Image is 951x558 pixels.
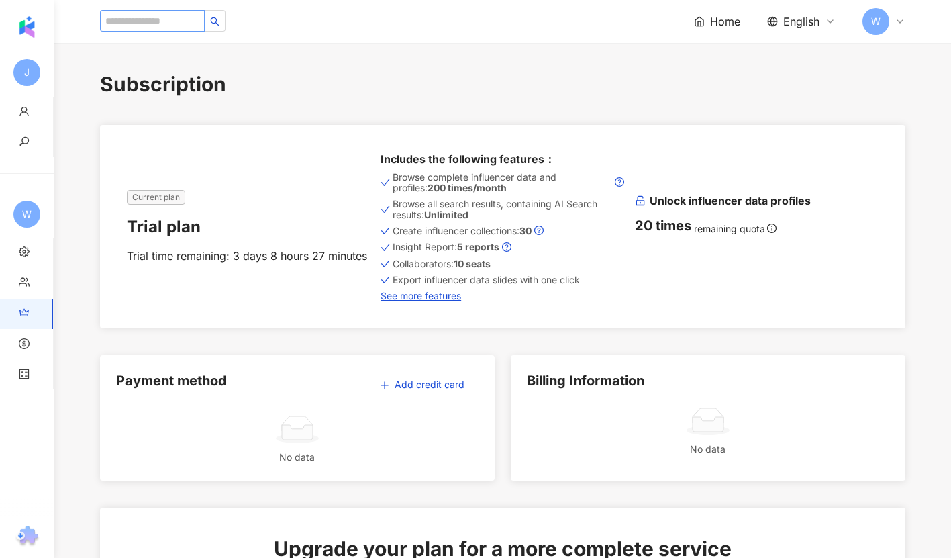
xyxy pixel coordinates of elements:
[381,152,624,167] div: Includes the following features ：
[635,216,879,235] div: remaining quota
[127,248,370,263] div: Trial time remaining: 3 days 8 hours 27 minutes
[635,193,879,208] h6: Unlock influencer data profiles
[765,222,779,235] span: info-circle
[393,226,532,236] span: Create influencer collections:
[22,207,32,222] span: W
[527,371,644,390] div: Billing Information
[527,442,889,457] div: No data
[381,259,390,269] span: check
[393,199,624,220] span: Browse all search results, containing AI Search results:
[116,450,479,465] div: No data
[381,199,390,220] span: check
[366,371,479,398] button: plusAdd credit card
[381,226,390,236] span: check
[127,216,370,238] div: Trial plan
[19,98,30,128] span: user
[393,259,491,269] span: Collaborators:
[534,226,544,235] span: question-circle
[381,275,390,285] span: check
[19,361,30,391] span: calculator
[100,70,905,98] div: Subscription
[871,14,881,29] span: W
[116,371,227,398] div: Payment method
[381,291,624,301] a: See more features
[381,242,390,252] span: check
[710,14,740,29] span: Home
[19,330,30,361] span: dollar
[14,526,40,547] img: chrome extension
[424,209,468,220] strong: Unlimited
[635,195,646,206] span: unlock
[380,381,389,390] span: plus
[16,16,38,38] img: logo icon
[393,275,580,285] span: Export influencer data slides with one click
[127,190,185,205] span: Current plan
[19,128,30,158] span: key
[615,172,624,192] span: question-circle
[428,182,507,193] strong: 200 times/month
[635,216,691,235] div: 20 times
[210,17,219,26] span: search
[24,65,30,80] span: J
[395,379,464,390] span: Add credit card
[694,14,740,29] a: Home
[381,172,390,193] span: check
[393,172,612,193] span: Browse complete influencer data and profiles:
[783,14,819,29] span: English
[393,242,499,252] span: Insight Report:
[519,225,532,236] strong: 30
[454,258,491,269] strong: 10 seats
[502,242,511,251] span: question-circle
[457,241,499,252] strong: 5 reports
